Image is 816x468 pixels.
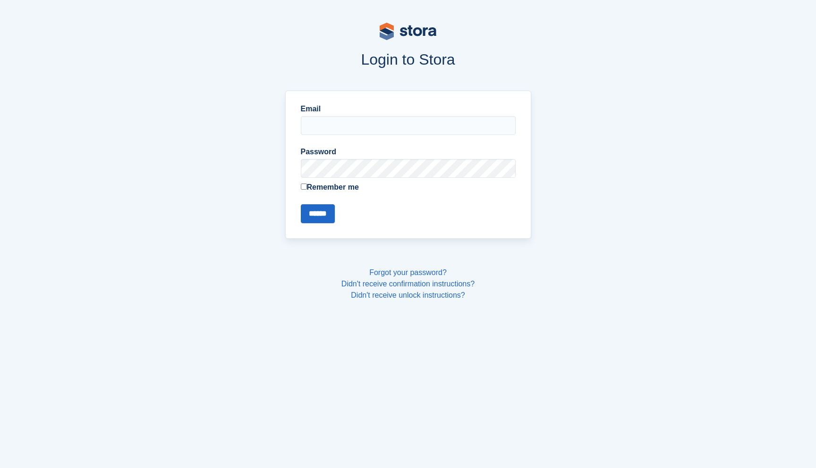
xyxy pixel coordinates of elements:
a: Didn't receive unlock instructions? [351,291,465,299]
img: stora-logo-53a41332b3708ae10de48c4981b4e9114cc0af31d8433b30ea865607fb682f29.svg [380,23,436,40]
label: Remember me [301,182,516,193]
a: Forgot your password? [369,268,447,276]
label: Email [301,103,516,115]
a: Didn't receive confirmation instructions? [341,280,475,288]
label: Password [301,146,516,158]
input: Remember me [301,184,307,190]
h1: Login to Stora [105,51,711,68]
